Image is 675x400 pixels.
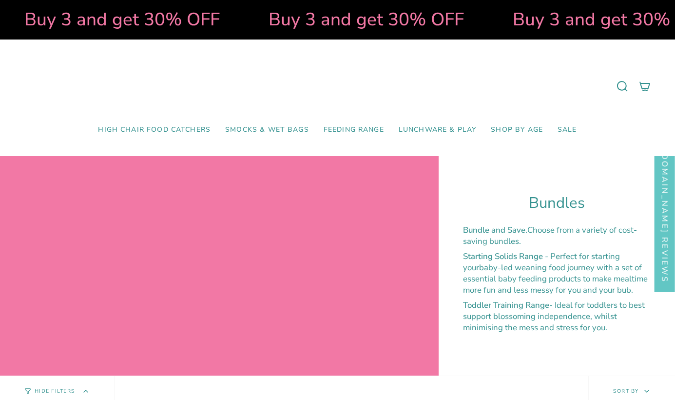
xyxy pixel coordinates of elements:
a: Smocks & Wet Bags [218,119,316,141]
p: - Ideal for toddlers to best support blossoming independence, whilst minimising the mess and stre... [463,300,651,333]
div: Click to open Judge.me floating reviews tab [655,129,675,292]
span: Lunchware & Play [399,126,476,134]
span: Sort by [613,387,639,395]
a: High Chair Food Catchers [91,119,218,141]
a: Feeding Range [316,119,391,141]
h1: Bundles [463,194,651,212]
a: SALE [550,119,584,141]
span: High Chair Food Catchers [98,126,211,134]
strong: Buy 3 and get 30% OFF [265,7,460,32]
span: Smocks & Wet Bags [225,126,309,134]
a: Mumma’s Little Helpers [253,54,422,119]
a: Shop by Age [483,119,550,141]
strong: Bundle and Save. [463,224,527,236]
strong: Starting Solids Range [463,251,543,262]
span: Feeding Range [324,126,384,134]
p: Choose from a variety of cost-saving bundles. [463,224,651,247]
span: Hide Filters [35,389,75,394]
span: Shop by Age [491,126,543,134]
span: SALE [558,126,577,134]
span: baby-led weaning food journey with a set of essential baby feeding products to make mealtime more... [463,262,648,296]
a: Lunchware & Play [391,119,483,141]
strong: Buy 3 and get 30% OFF [20,7,216,32]
p: - Perfect for starting your [463,251,651,296]
strong: Toddler Training Range [463,300,549,311]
